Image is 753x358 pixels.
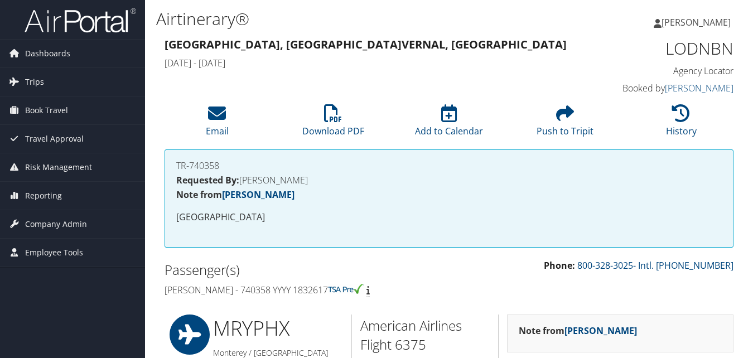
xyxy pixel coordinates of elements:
[176,161,722,170] h4: TR-740358
[544,259,575,272] strong: Phone:
[564,325,637,337] a: [PERSON_NAME]
[25,7,136,33] img: airportal-logo.png
[165,37,567,52] strong: [GEOGRAPHIC_DATA], [GEOGRAPHIC_DATA] Vernal, [GEOGRAPHIC_DATA]
[213,315,343,342] h1: MRY PHX
[666,110,697,137] a: History
[577,259,733,272] a: 800-328-3025- Intl. [PHONE_NUMBER]
[25,182,62,210] span: Reporting
[206,110,229,137] a: Email
[25,210,87,238] span: Company Admin
[176,210,722,225] p: [GEOGRAPHIC_DATA]
[665,82,733,94] a: [PERSON_NAME]
[25,239,83,267] span: Employee Tools
[165,260,441,279] h2: Passenger(s)
[156,7,547,31] h1: Airtinerary®
[415,110,483,137] a: Add to Calendar
[537,110,593,137] a: Push to Tripit
[604,82,734,94] h4: Booked by
[222,188,295,201] a: [PERSON_NAME]
[662,16,731,28] span: [PERSON_NAME]
[25,153,92,181] span: Risk Management
[25,68,44,96] span: Trips
[176,174,239,186] strong: Requested By:
[302,110,364,137] a: Download PDF
[360,316,490,354] h2: American Airlines Flight 6375
[25,96,68,124] span: Book Travel
[604,65,734,77] h4: Agency Locator
[654,6,742,39] a: [PERSON_NAME]
[25,40,70,67] span: Dashboards
[176,176,722,185] h4: [PERSON_NAME]
[165,284,441,296] h4: [PERSON_NAME] - 740358 YYYY 1832617
[328,284,364,294] img: tsa-precheck.png
[519,325,637,337] strong: Note from
[176,188,295,201] strong: Note from
[165,57,587,69] h4: [DATE] - [DATE]
[604,37,734,60] h1: LODNBN
[25,125,84,153] span: Travel Approval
